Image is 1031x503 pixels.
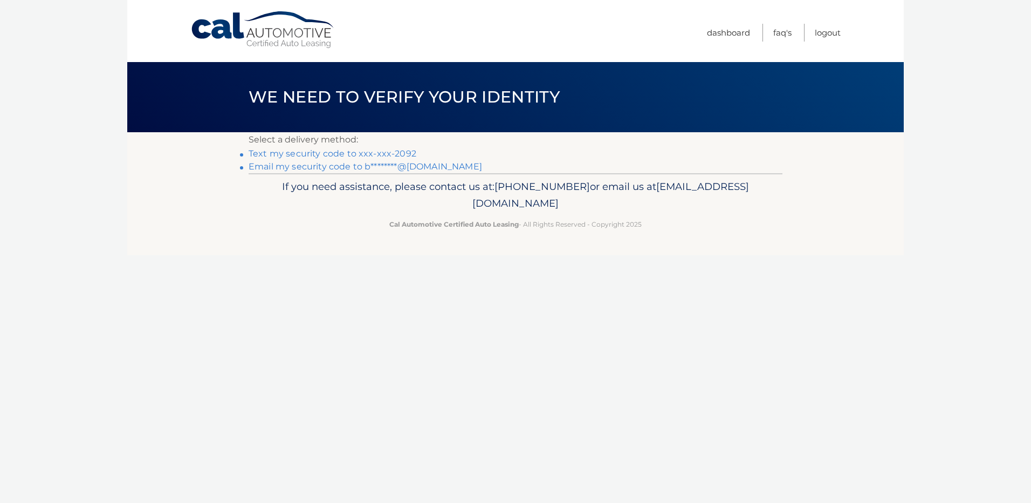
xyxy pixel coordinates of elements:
span: [PHONE_NUMBER] [494,180,590,193]
a: FAQ's [773,24,792,42]
a: Cal Automotive [190,11,336,49]
a: Text my security code to xxx-xxx-2092 [249,148,416,159]
p: Select a delivery method: [249,132,782,147]
p: - All Rights Reserved - Copyright 2025 [256,219,775,230]
a: Dashboard [707,24,750,42]
p: If you need assistance, please contact us at: or email us at [256,178,775,213]
span: We need to verify your identity [249,87,560,107]
strong: Cal Automotive Certified Auto Leasing [389,220,519,228]
a: Logout [815,24,841,42]
a: Email my security code to b********@[DOMAIN_NAME] [249,161,482,172]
